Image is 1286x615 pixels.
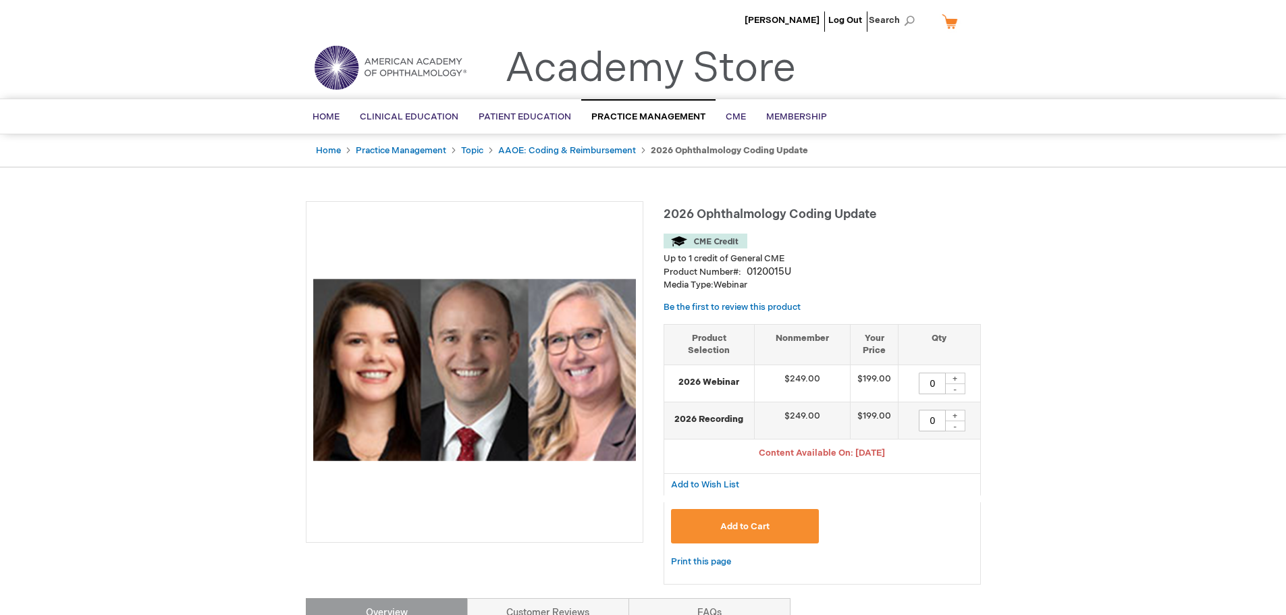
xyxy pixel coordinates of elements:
[945,383,965,394] div: -
[726,111,746,122] span: CME
[664,279,714,290] strong: Media Type:
[851,402,899,439] td: $199.00
[766,111,827,122] span: Membership
[851,365,899,402] td: $199.00
[664,302,801,313] a: Be the first to review this product
[919,410,946,431] input: Qty
[461,145,483,156] a: Topic
[945,421,965,431] div: -
[754,365,851,402] td: $249.00
[745,15,820,26] a: [PERSON_NAME]
[720,521,770,532] span: Add to Cart
[591,111,705,122] span: Practice Management
[671,479,739,490] a: Add to Wish List
[664,234,747,248] img: CME Credit
[754,324,851,365] th: Nonmember
[919,373,946,394] input: Qty
[869,7,920,34] span: Search
[945,410,965,421] div: +
[851,324,899,365] th: Your Price
[360,111,458,122] span: Clinical Education
[759,448,885,458] span: Content Available On: [DATE]
[664,207,876,221] span: 2026 Ophthalmology Coding Update
[479,111,571,122] span: Patient Education
[828,15,862,26] a: Log Out
[664,267,741,277] strong: Product Number
[671,509,820,543] button: Add to Cart
[747,265,791,279] div: 0120015U
[313,209,636,531] img: 2026 Ophthalmology Coding Update
[671,554,731,570] a: Print this page
[313,111,340,122] span: Home
[664,252,981,265] li: Up to 1 credit of General CME
[505,45,796,93] a: Academy Store
[664,324,755,365] th: Product Selection
[664,279,981,292] p: Webinar
[899,324,980,365] th: Qty
[945,373,965,384] div: +
[671,413,747,426] strong: 2026 Recording
[356,145,446,156] a: Practice Management
[498,145,636,156] a: AAOE: Coding & Reimbursement
[316,145,341,156] a: Home
[671,376,747,389] strong: 2026 Webinar
[651,145,808,156] strong: 2026 Ophthalmology Coding Update
[754,402,851,439] td: $249.00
